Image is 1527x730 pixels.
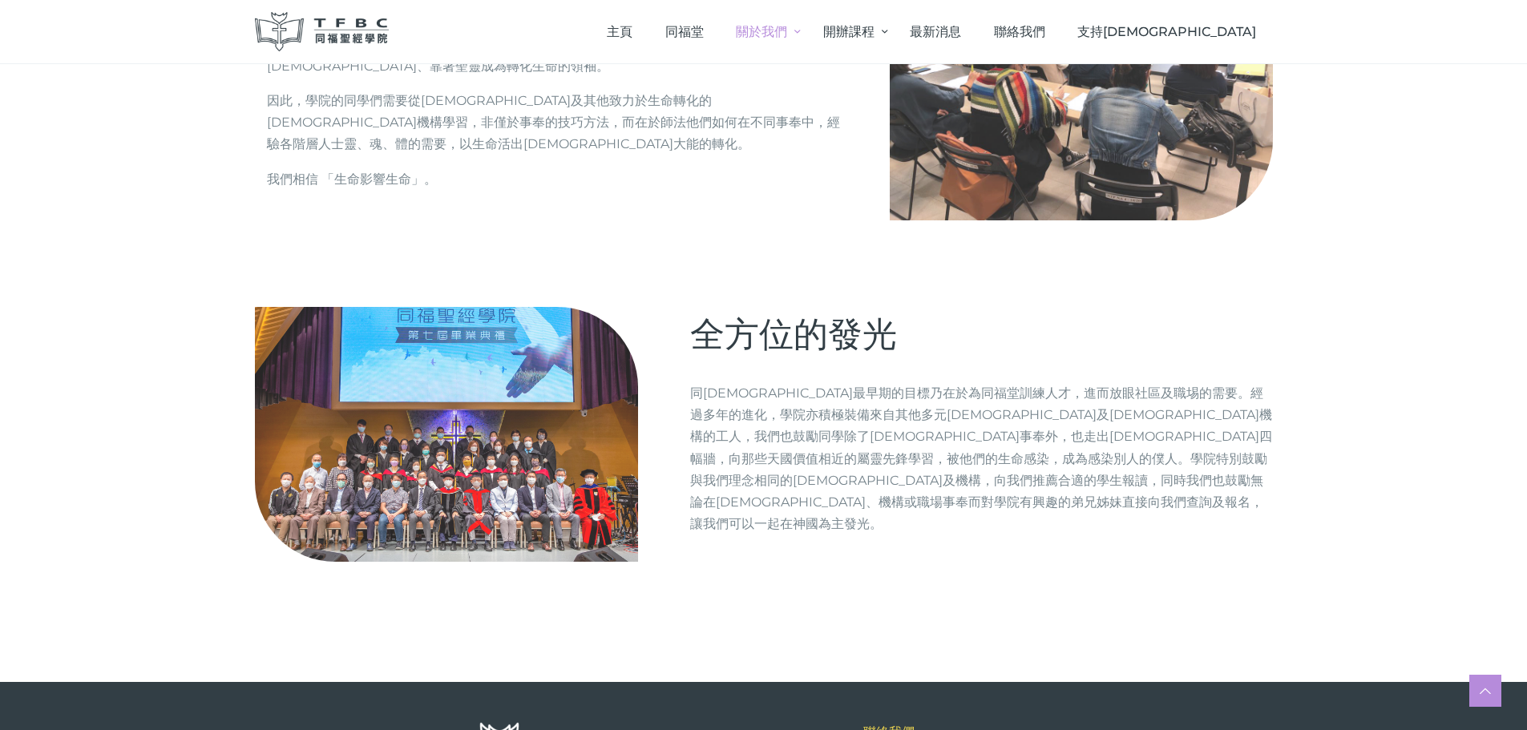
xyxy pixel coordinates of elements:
[690,382,1273,534] p: 同[DEMOGRAPHIC_DATA]最早期的目標乃在於為同福堂訓練人才，進而放眼社區及職埸的需要。經過多年的進化，學院亦積極裝備來自其他多元[DEMOGRAPHIC_DATA]及[DEMOGR...
[1469,675,1501,707] a: Scroll to top
[894,8,978,55] a: 最新消息
[648,8,720,55] a: 同福堂
[690,313,897,355] span: 全方位的發光
[806,8,893,55] a: 開辦課程
[665,24,704,39] span: 同福堂
[823,24,875,39] span: 開辦課程
[1077,24,1256,39] span: 支持[DEMOGRAPHIC_DATA]
[591,8,649,55] a: 主頁
[1061,8,1273,55] a: 支持[DEMOGRAPHIC_DATA]
[607,24,632,39] span: 主頁
[267,168,850,190] p: 我們相信 「生命影響生命」。
[994,24,1045,39] span: 聯絡我們
[255,12,390,51] img: 同福聖經學院 TFBC
[910,24,961,39] span: 最新消息
[720,8,806,55] a: 關於我們
[977,8,1061,55] a: 聯絡我們
[267,90,850,155] p: 因此，學院的同學們需要從[DEMOGRAPHIC_DATA]及其他致力於生命轉化的[DEMOGRAPHIC_DATA]機構學習，非僅於事奉的技巧方法，而在於師法他們如何在不同事奉中，經驗各階層人...
[736,24,787,39] span: 關於我們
